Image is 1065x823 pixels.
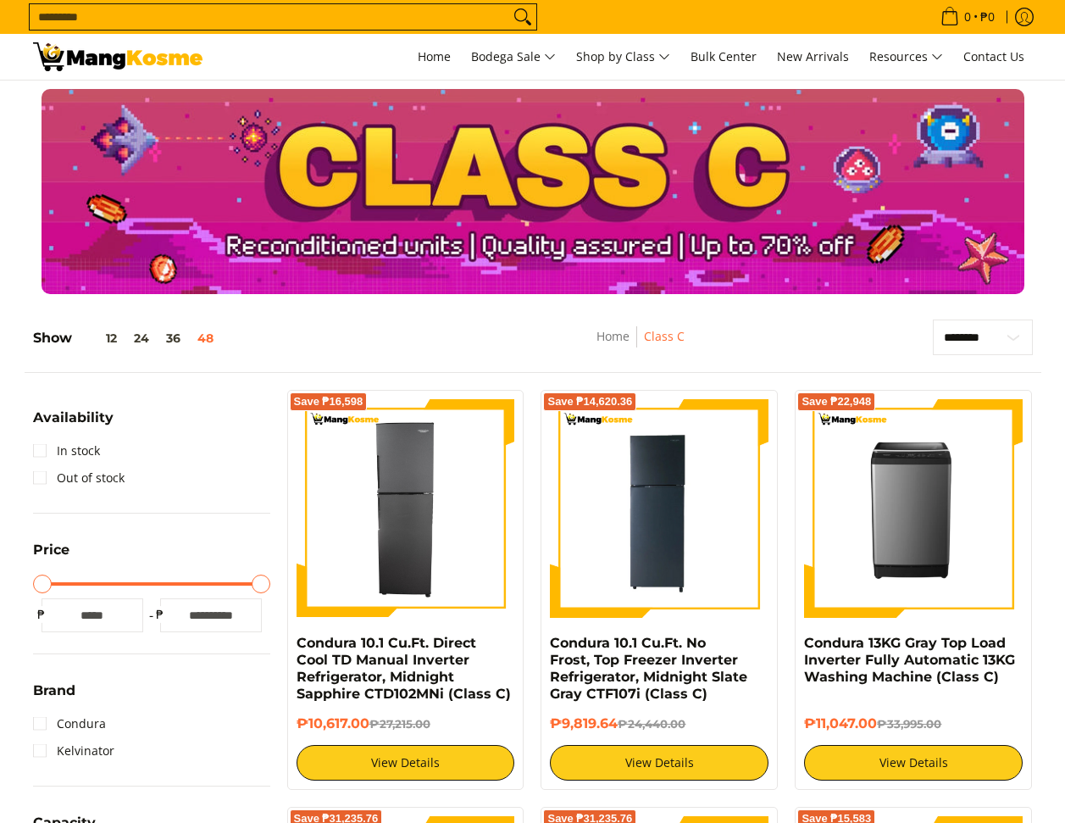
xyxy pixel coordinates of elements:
[550,715,768,732] h6: ₱9,819.64
[33,411,114,437] summary: Open
[644,328,685,344] a: Class C
[33,684,75,710] summary: Open
[33,710,106,737] a: Condura
[471,47,556,68] span: Bodega Sale
[492,326,789,364] nav: Breadcrumbs
[33,543,69,557] span: Price
[691,48,757,64] span: Bulk Center
[962,11,973,23] span: 0
[550,745,768,781] a: View Details
[547,397,632,407] span: Save ₱14,620.36
[297,745,515,781] a: View Details
[72,331,125,345] button: 12
[219,34,1033,80] nav: Main Menu
[125,331,158,345] button: 24
[33,606,50,623] span: ₱
[804,745,1023,781] a: View Details
[189,331,222,345] button: 48
[550,635,747,702] a: Condura 10.1 Cu.Ft. No Frost, Top Freezer Inverter Refrigerator, Midnight Slate Gray CTF107i (Cla...
[463,34,564,80] a: Bodega Sale
[33,464,125,492] a: Out of stock
[33,330,222,347] h5: Show
[877,717,941,731] del: ₱33,995.00
[33,543,69,570] summary: Open
[596,328,630,344] a: Home
[576,47,670,68] span: Shop by Class
[768,34,857,80] a: New Arrivals
[297,635,511,702] a: Condura 10.1 Cu.Ft. Direct Cool TD Manual Inverter Refrigerator, Midnight Sapphire CTD102MNi (Cla...
[33,737,114,765] a: Kelvinator
[682,34,765,80] a: Bulk Center
[158,331,189,345] button: 36
[294,397,363,407] span: Save ₱16,598
[935,8,1000,26] span: •
[955,34,1033,80] a: Contact Us
[33,437,100,464] a: In stock
[804,399,1023,618] img: Condura 13KG Gray Top Load Inverter Fully Automatic 13KG Washing Machine (Class C)
[568,34,679,80] a: Shop by Class
[369,717,430,731] del: ₱27,215.00
[963,48,1024,64] span: Contact Us
[804,635,1015,685] a: Condura 13KG Gray Top Load Inverter Fully Automatic 13KG Washing Machine (Class C)
[802,397,871,407] span: Save ₱22,948
[861,34,951,80] a: Resources
[409,34,459,80] a: Home
[33,42,202,71] img: Class C Home &amp; Business Appliances: Up to 70% Off l Mang Kosme
[618,717,685,731] del: ₱24,440.00
[33,684,75,698] span: Brand
[418,48,451,64] span: Home
[777,48,849,64] span: New Arrivals
[869,47,943,68] span: Resources
[804,715,1023,732] h6: ₱11,047.00
[297,399,515,618] img: Condura 10.1 Cu.Ft. Direct Cool TD Manual Inverter Refrigerator, Midnight Sapphire CTD102MNi (Cla...
[509,4,536,30] button: Search
[978,11,997,23] span: ₱0
[550,399,768,618] img: Condura 10.1 Cu.Ft. No Frost, Top Freezer Inverter Refrigerator, Midnight Slate Gray CTF107i (Cla...
[297,715,515,732] h6: ₱10,617.00
[33,411,114,425] span: Availability
[152,606,169,623] span: ₱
